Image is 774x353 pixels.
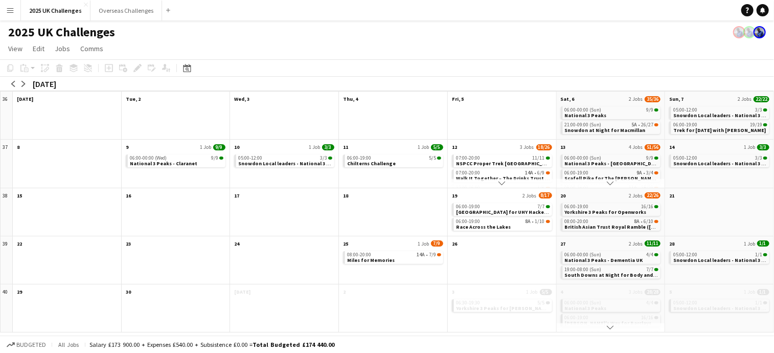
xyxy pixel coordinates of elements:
[418,240,429,247] span: 1 Job
[669,144,674,150] span: 14
[343,96,358,102] span: Thu, 4
[437,253,441,256] span: 7/9
[417,252,425,257] span: 14A
[456,160,556,167] span: NSPCC Proper Trek London
[673,122,697,127] span: 06:00-19:00
[673,107,697,113] span: 05:00-12:00
[763,157,767,160] span: 3/3
[654,301,658,304] span: 4/4
[755,300,762,305] span: 1/1
[641,315,653,320] span: 16/16
[744,240,755,247] span: 1 Job
[744,144,755,150] span: 1 Job
[645,240,661,247] span: 11/11
[646,170,653,175] span: 3/4
[644,219,653,224] span: 6/10
[754,96,769,102] span: 22/22
[565,300,602,305] span: 06:00-00:00 (Sun)
[673,300,697,305] span: 05:00-12:00
[654,316,658,319] span: 16/16
[641,204,653,209] span: 16/16
[238,160,367,167] span: Snowdon Local leaders - National 3 Peaks - Claranet
[757,240,769,247] span: 1/1
[17,192,22,199] span: 15
[546,220,550,223] span: 1/10
[80,44,103,53] span: Comms
[673,127,766,134] span: Trek for Tomorrow with Danny Jones
[21,1,90,20] button: 2025 UK Challenges
[322,144,334,150] span: 3/3
[456,305,591,312] span: Yorkshire 3 Peaks for Hamilton Insurance Group
[743,26,756,38] app-user-avatar: Andy Baker
[738,96,752,102] span: 2 Jobs
[126,96,141,102] span: Tue, 2
[347,252,371,257] span: 08:00-20:00
[456,209,562,215] span: Peak District for UHY Hacker Young
[646,107,653,113] span: 9/9
[526,219,531,224] span: 8A
[646,300,653,305] span: 4/4
[673,156,697,161] span: 05:00-12:00
[645,96,661,102] span: 35/36
[16,341,46,348] span: Budgeted
[1,140,13,188] div: 37
[757,144,769,150] span: 3/3
[130,156,167,161] span: 06:00-00:00 (Wed)
[561,144,566,150] span: 13
[561,192,566,199] span: 20
[763,108,767,112] span: 3/3
[523,192,537,199] span: 2 Jobs
[538,300,545,305] span: 5/5
[733,26,745,38] app-user-avatar: Andy Baker
[429,156,436,161] span: 5/5
[535,219,545,224] span: 1/10
[636,170,642,175] span: 9A
[565,252,602,257] span: 06:00-00:00 (Sun)
[520,144,534,150] span: 3 Jobs
[673,252,697,257] span: 05:00-12:00
[750,122,762,127] span: 19/19
[17,240,22,247] span: 22
[456,219,480,224] span: 06:00-19:00
[8,44,22,53] span: View
[755,252,762,257] span: 1/1
[763,301,767,304] span: 1/1
[654,171,658,174] span: 3/4
[429,252,436,257] span: 7/9
[565,209,647,215] span: Yorkshire 3 Peaks for Openworks
[533,156,545,161] span: 11/11
[744,289,755,295] span: 1 Job
[565,224,703,230] span: British Asian Trust Royal Ramble (London)
[538,204,545,209] span: 7/7
[565,156,602,161] span: 06:00-00:00 (Sun)
[629,289,643,295] span: 3 Jobs
[234,240,239,247] span: 24
[347,252,441,257] div: •
[634,219,640,224] span: 8A
[200,144,211,150] span: 1 Job
[546,157,550,160] span: 11/11
[1,92,13,140] div: 36
[565,122,659,127] div: •
[437,157,441,160] span: 5/5
[456,219,550,224] div: •
[17,144,19,150] span: 8
[8,25,115,40] h1: 2025 UK Challenges
[654,220,658,223] span: 6/10
[565,175,713,182] span: Scafell Pike for The Natalie Kate Moss Trust
[561,240,566,247] span: 27
[646,156,653,161] span: 9/9
[347,257,395,263] span: Miles for Memories
[452,96,464,102] span: Fri, 5
[527,289,538,295] span: 1 Job
[234,96,249,102] span: Wed, 3
[654,268,658,271] span: 7/7
[629,96,643,102] span: 2 Jobs
[126,144,128,150] span: 9
[669,96,684,102] span: Sun, 7
[561,96,575,102] span: Sat, 6
[347,156,371,161] span: 06:00-19:00
[456,300,480,305] span: 06:30-19:30
[56,341,81,348] span: All jobs
[565,315,589,320] span: 06:00-19:00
